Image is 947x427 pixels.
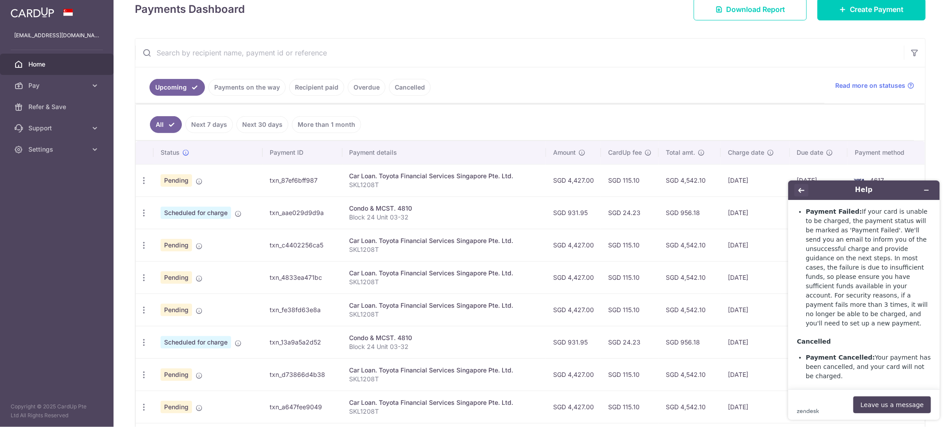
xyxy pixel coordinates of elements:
[721,391,790,423] td: [DATE]
[161,207,231,219] span: Scheduled for charge
[350,301,539,310] div: Car Loan. Toyota Financial Services Singapore Pte. Ltd.
[350,269,539,278] div: Car Loan. Toyota Financial Services Singapore Pte. Ltd.
[161,368,192,381] span: Pending
[350,310,539,319] p: SKL1208T
[721,326,790,358] td: [DATE]
[601,164,659,196] td: SGD 115.10
[263,196,342,229] td: txn_aae029d9d9a
[721,196,790,229] td: [DATE]
[546,358,601,391] td: SGD 4,427.00
[350,342,539,351] p: Block 24 Unit 03-32
[350,375,539,384] p: SKL1208T
[289,79,344,96] a: Recipient paid
[601,391,659,423] td: SGD 115.10
[263,261,342,294] td: txn_4833ea471bc
[546,391,601,423] td: SGD 4,427.00
[263,141,342,164] th: Payment ID
[135,1,245,17] h4: Payments Dashboard
[726,4,785,15] span: Download Report
[659,326,721,358] td: SGD 956.18
[28,60,87,69] span: Home
[546,326,601,358] td: SGD 931.95
[350,333,539,342] div: Condo & MCST. 4810
[553,148,576,157] span: Amount
[659,261,721,294] td: SGD 4,542.10
[721,164,790,196] td: [DATE]
[350,245,539,254] p: SKL1208T
[850,4,904,15] span: Create Payment
[208,79,286,96] a: Payments on the way
[28,145,87,154] span: Settings
[350,398,539,407] div: Car Loan. Toyota Financial Services Singapore Pte. Ltd.
[161,304,192,316] span: Pending
[292,116,361,133] a: More than 1 month
[848,141,925,164] th: Payment method
[14,31,99,40] p: [EMAIL_ADDRESS][DOMAIN_NAME]
[28,81,87,90] span: Pay
[350,180,539,189] p: SKL1208T
[350,213,539,222] p: Block 24 Unit 03-32
[546,229,601,261] td: SGD 4,427.00
[546,164,601,196] td: SGD 4,427.00
[28,102,87,111] span: Refer & Save
[721,294,790,326] td: [DATE]
[149,79,205,96] a: Upcoming
[350,236,539,245] div: Car Loan. Toyota Financial Services Singapore Pte. Ltd.
[721,229,790,261] td: [DATE]
[659,164,721,196] td: SGD 4,542.10
[835,81,915,90] a: Read more on statuses
[659,294,721,326] td: SGD 4,542.10
[135,39,904,67] input: Search by recipient name, payment id or reference
[150,116,182,133] a: All
[728,148,764,157] span: Charge date
[721,261,790,294] td: [DATE]
[781,173,947,427] iframe: Find more information here
[601,326,659,358] td: SGD 24.23
[601,229,659,261] td: SGD 115.10
[601,196,659,229] td: SGD 24.23
[263,294,342,326] td: txn_fe38fd63e8a
[161,401,192,413] span: Pending
[659,358,721,391] td: SGD 4,542.10
[350,204,539,213] div: Condo & MCST. 4810
[263,164,342,196] td: txn_87ef6bff987
[161,336,231,349] span: Scheduled for charge
[601,358,659,391] td: SGD 115.10
[263,229,342,261] td: txn_c4402256ca5
[350,407,539,416] p: SKL1208T
[263,391,342,423] td: txn_a647fee9049
[185,116,233,133] a: Next 7 days
[835,81,906,90] span: Read more on statuses
[350,278,539,286] p: SKL1208T
[666,148,695,157] span: Total amt.
[350,172,539,180] div: Car Loan. Toyota Financial Services Singapore Pte. Ltd.
[20,6,38,14] span: Help
[28,124,87,133] span: Support
[236,116,288,133] a: Next 30 days
[161,239,192,251] span: Pending
[608,148,642,157] span: CardUp fee
[263,326,342,358] td: txn_13a9a5a2d52
[161,271,192,284] span: Pending
[797,148,824,157] span: Due date
[659,391,721,423] td: SGD 4,542.10
[659,229,721,261] td: SGD 4,542.10
[161,174,192,187] span: Pending
[11,7,54,18] img: CardUp
[546,261,601,294] td: SGD 4,427.00
[348,79,385,96] a: Overdue
[342,141,546,164] th: Payment details
[389,79,431,96] a: Cancelled
[790,164,848,196] td: [DATE]
[659,196,721,229] td: SGD 956.18
[601,261,659,294] td: SGD 115.10
[546,196,601,229] td: SGD 931.95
